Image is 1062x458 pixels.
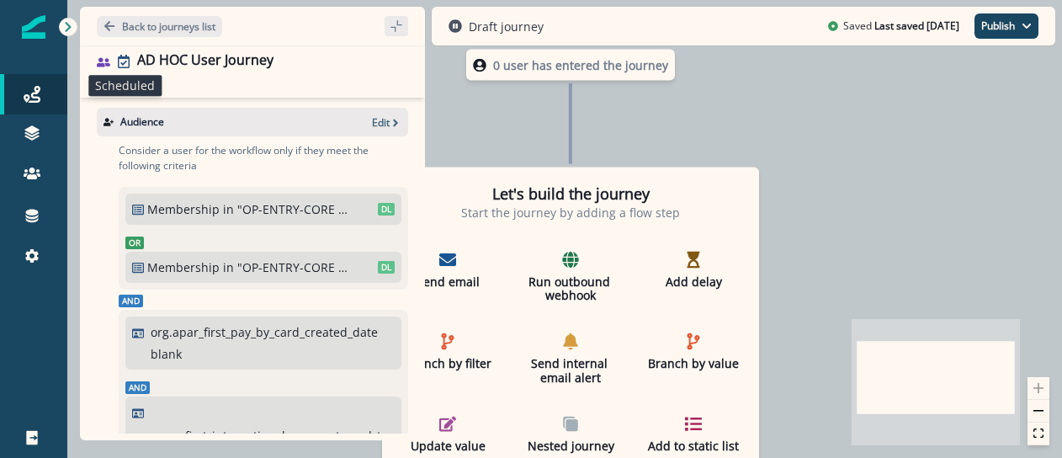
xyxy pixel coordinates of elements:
[518,244,624,310] button: Run outbound webhook
[492,185,650,204] h2: Let's build the journey
[372,115,401,130] button: Edit
[237,200,351,218] p: "OP-ENTRY-CORE LIST-AC: AP Console Admins"
[147,200,220,218] p: Membership
[137,52,273,71] div: AD HOC User Journey
[151,345,182,363] p: blank
[843,19,872,34] p: Saved
[237,258,351,276] p: "OP-ENTRY-CORE LIST-AC: AP End Clients"
[461,203,680,221] p: Start the journey by adding a flow step
[524,274,617,303] p: Run outbound webhook
[401,274,494,289] p: Send email
[524,357,617,386] p: Send internal email alert
[120,114,164,130] p: Audience
[518,327,624,392] button: Send internal email alert
[874,19,959,34] p: Last saved [DATE]
[524,439,617,453] p: Nested journey
[385,16,408,36] button: sidebar collapse toggle
[147,258,220,276] p: Membership
[119,295,143,307] span: And
[1027,400,1049,423] button: zoom out
[223,200,234,218] p: in
[395,327,501,378] button: Branch by filter
[640,244,746,296] button: Add delay
[119,143,408,173] p: Consider a user for the workflow only if they meet the following criteria
[647,274,740,289] p: Add delay
[640,327,746,378] button: Branch by value
[125,381,150,394] span: And
[409,50,732,81] div: 0 user has entered the journey
[372,115,390,130] p: Edit
[647,357,740,371] p: Branch by value
[974,13,1038,39] button: Publish
[378,203,395,216] span: DL
[97,16,222,37] button: Go back
[469,18,544,35] p: Draft journey
[1027,423,1049,445] button: fit view
[401,357,494,371] p: Branch by filter
[378,261,395,274] span: DL
[223,258,234,276] p: in
[97,77,147,91] button: Add tag
[647,439,740,453] p: Add to static list
[122,19,215,34] p: Back to journeys list
[395,244,501,296] button: Send email
[125,237,144,249] span: Or
[132,427,471,445] p: org.apar_first_international_payments_usd_transaction_date
[401,439,494,453] p: Update value
[114,79,144,89] p: Add tag
[151,323,378,341] p: org.apar_first_pay_by_card_created_date
[493,56,668,74] p: 0 user has entered the journey
[22,15,45,39] img: Inflection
